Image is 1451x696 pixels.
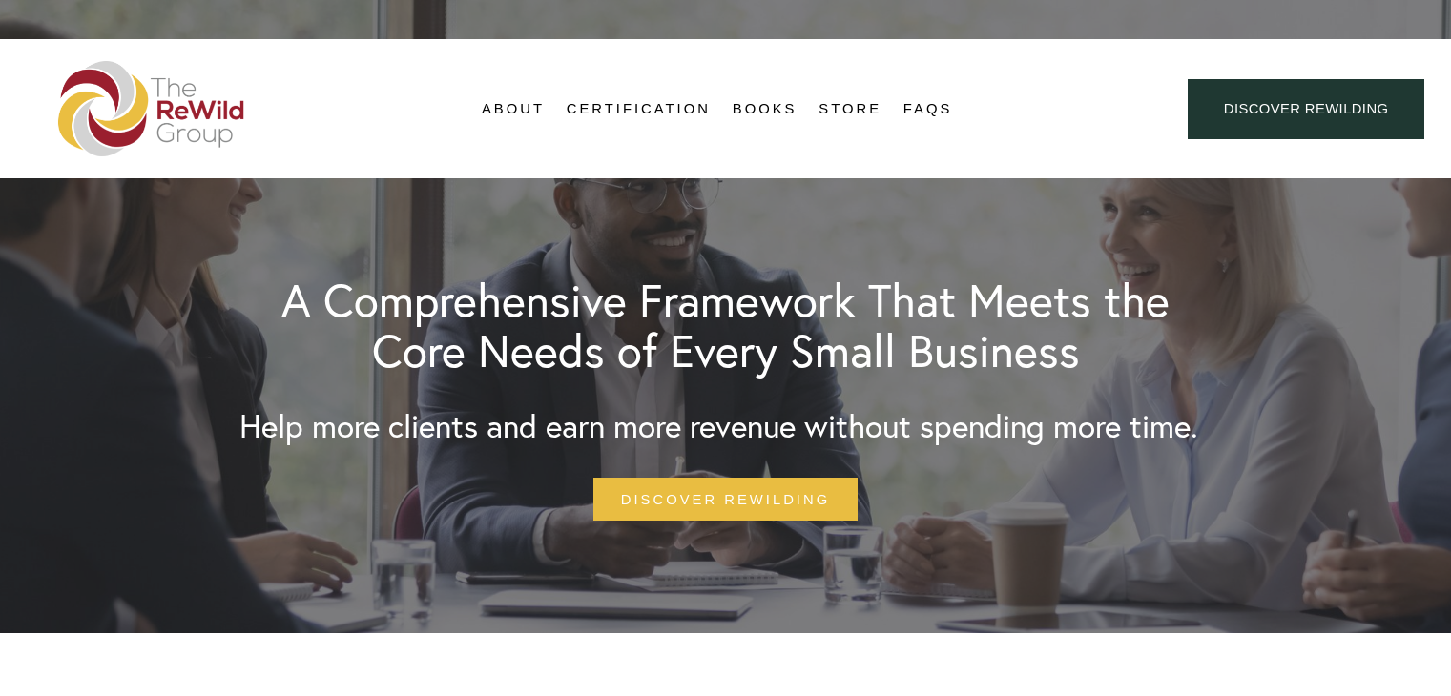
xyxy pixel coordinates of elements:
a: About [482,94,545,123]
img: The ReWild Group [58,61,245,156]
h3: Help more clients and earn more revenue without spending more time. [239,411,1198,443]
a: Discover Rewilding [593,478,858,521]
a: FAQs [903,94,953,123]
a: Certification [567,94,711,123]
a: Books [733,94,798,123]
a: Store [819,94,881,123]
h1: A Comprehensive Framework That Meets the Core Needs of Every Small Business [239,275,1213,377]
a: Discover ReWilding [1188,79,1424,139]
